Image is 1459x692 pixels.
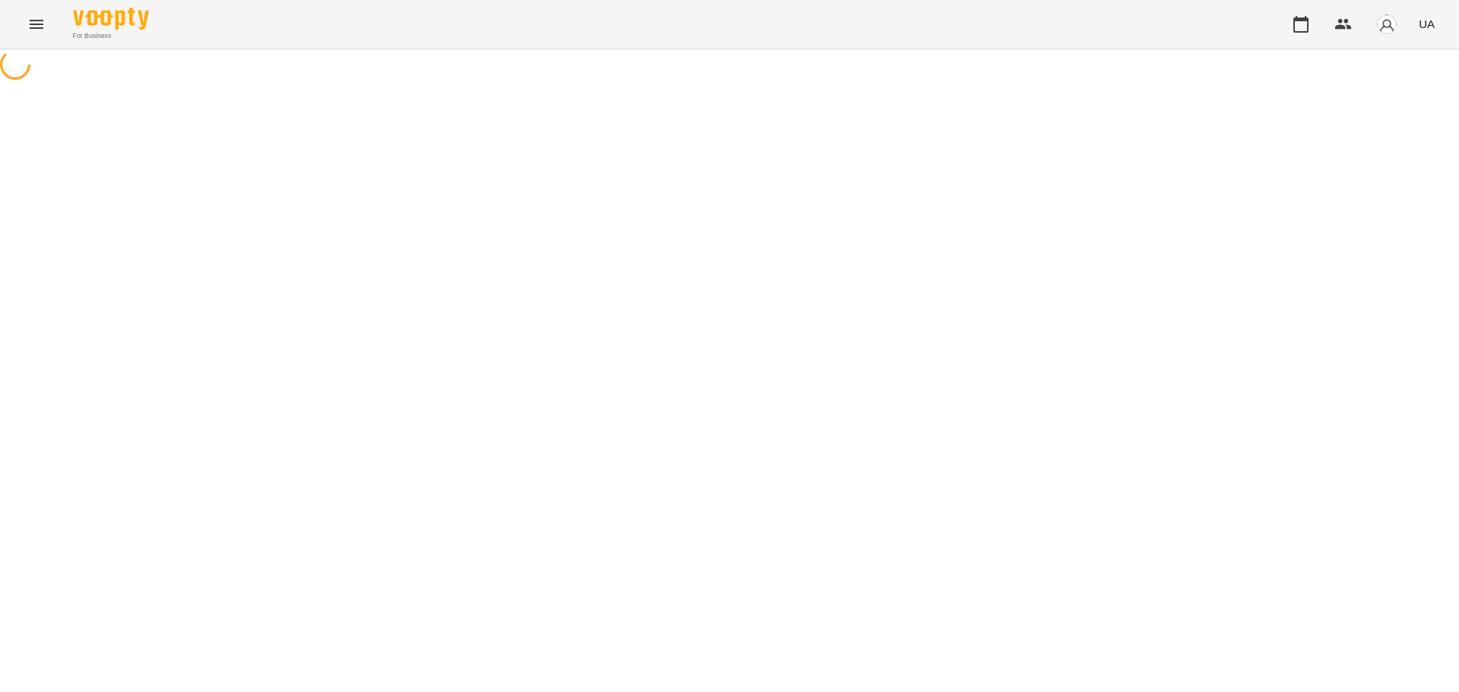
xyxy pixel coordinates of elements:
[1413,10,1441,38] button: UA
[18,6,55,43] button: Menu
[1376,14,1397,35] img: avatar_s.png
[1419,16,1435,32] span: UA
[73,31,149,41] span: For Business
[73,8,149,30] img: Voopty Logo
